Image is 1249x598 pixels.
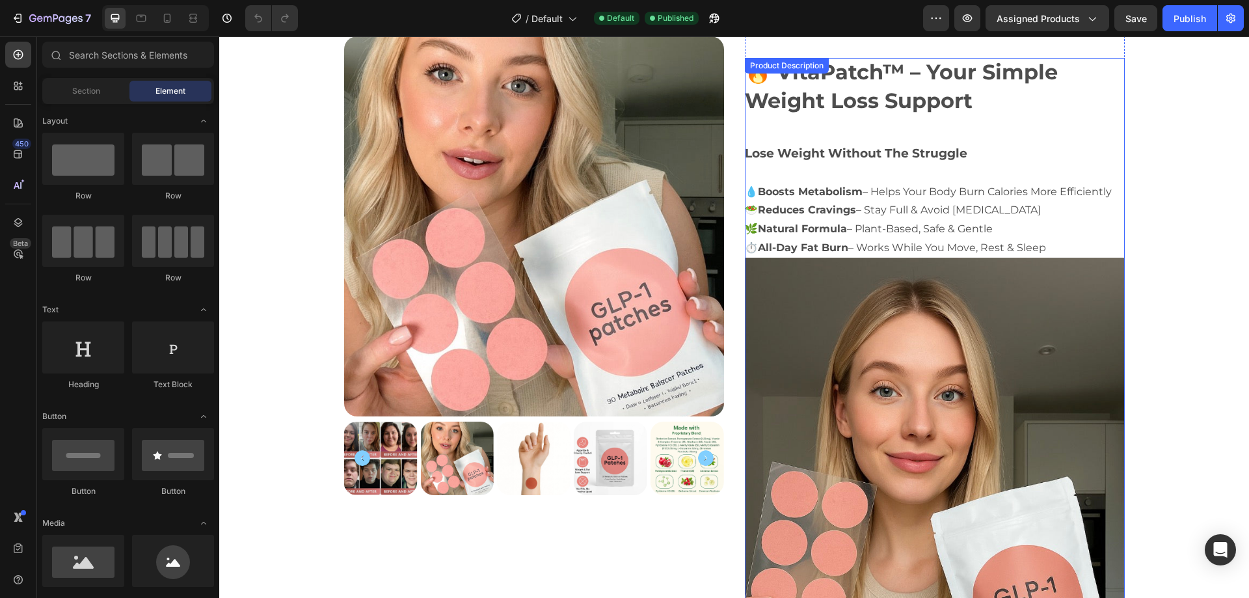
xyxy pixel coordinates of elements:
div: Publish [1174,12,1206,25]
div: Button [42,485,124,497]
button: Carousel Next Arrow [479,414,494,429]
div: Button [132,485,214,497]
div: Text Block [132,379,214,390]
span: Toggle open [193,513,214,534]
div: Heading [42,379,124,390]
strong: All-Day Fat Burn [539,205,629,217]
span: Text [42,304,59,316]
span: Layout [42,115,68,127]
strong: Boosts Metabolism [539,149,643,161]
button: Save [1114,5,1157,31]
span: Button [42,411,66,422]
div: Row [42,190,124,202]
strong: Natural Formula [539,186,628,198]
input: Search Sections & Elements [42,42,214,68]
span: Section [72,85,100,97]
div: Row [42,272,124,284]
span: Published [658,12,693,24]
strong: Reduces Cravings [539,167,637,180]
h1: 🔥 VitaPatch™ – Your Simple Weight Loss Support [526,23,839,77]
span: Element [155,85,185,97]
div: Open Intercom Messenger [1205,534,1236,565]
span: / [526,12,529,25]
div: Beta [10,238,31,249]
p: 💧 – Helps Your Body Burn Calories More Efficiently 🥗 – Stay Full & Avoid [MEDICAL_DATA] 🌿 – Plant... [526,149,893,217]
span: Default [531,12,563,25]
button: 7 [5,5,97,31]
p: 7 [85,10,91,26]
button: Publish [1162,5,1217,31]
span: Default [607,12,634,24]
span: Media [42,517,65,529]
span: Assigned Products [997,12,1080,25]
span: Save [1125,13,1147,24]
div: Undo/Redo [245,5,298,31]
span: Toggle open [193,406,214,427]
span: Toggle open [193,111,214,131]
h3: Lose Weight Without The Struggle [526,109,748,124]
div: Product Description [528,23,607,35]
div: 450 [12,139,31,149]
span: Toggle open [193,299,214,320]
button: Assigned Products [986,5,1109,31]
div: Row [132,272,214,284]
div: Row [132,190,214,202]
iframe: Design area [219,36,1249,598]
